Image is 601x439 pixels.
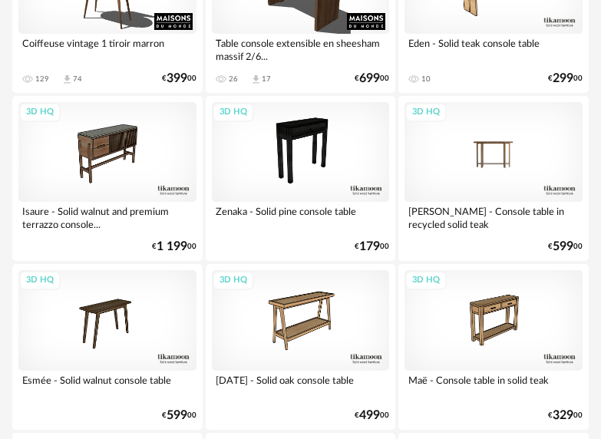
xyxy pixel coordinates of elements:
[12,96,203,261] a: 3D HQ Isaure - Solid walnut and premium terrazzo console... €1 19900
[262,74,271,84] div: 17
[212,371,390,401] div: [DATE] - Solid oak console table
[18,371,196,401] div: Esmée - Solid walnut console table
[355,242,389,252] div: € 00
[157,242,187,252] span: 1 199
[213,271,254,290] div: 3D HQ
[213,103,254,122] div: 3D HQ
[355,74,389,84] div: € 00
[405,103,447,122] div: 3D HQ
[405,202,583,233] div: [PERSON_NAME] - Console table in recycled solid teak
[398,96,589,261] a: 3D HQ [PERSON_NAME] - Console table in recycled solid teak €59900
[421,74,431,84] div: 10
[162,411,196,421] div: € 00
[35,74,49,84] div: 129
[359,411,380,421] span: 499
[553,411,573,421] span: 329
[548,74,583,84] div: € 00
[19,103,61,122] div: 3D HQ
[359,242,380,252] span: 179
[18,202,196,233] div: Isaure - Solid walnut and premium terrazzo console...
[19,271,61,290] div: 3D HQ
[405,271,447,290] div: 3D HQ
[61,74,73,85] span: Download icon
[12,264,203,429] a: 3D HQ Esmée - Solid walnut console table €59900
[73,74,82,84] div: 74
[167,411,187,421] span: 599
[405,34,583,64] div: Eden - Solid teak console table
[18,34,196,64] div: Coiffeuse vintage 1 tiroir marron
[152,242,196,252] div: € 00
[548,242,583,252] div: € 00
[553,242,573,252] span: 599
[553,74,573,84] span: 299
[162,74,196,84] div: € 00
[548,411,583,421] div: € 00
[206,96,396,261] a: 3D HQ Zenaka - Solid pine console table €17900
[250,74,262,85] span: Download icon
[212,202,390,233] div: Zenaka - Solid pine console table
[206,264,396,429] a: 3D HQ [DATE] - Solid oak console table €49900
[229,74,238,84] div: 26
[405,371,583,401] div: Maë - Console table in solid teak
[359,74,380,84] span: 699
[167,74,187,84] span: 399
[398,264,589,429] a: 3D HQ Maë - Console table in solid teak €32900
[212,34,390,64] div: Table console extensible en sheesham massif 2/6...
[355,411,389,421] div: € 00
